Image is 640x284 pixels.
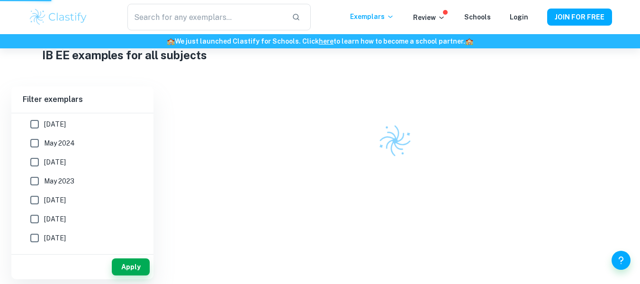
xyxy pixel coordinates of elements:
[350,11,394,22] p: Exemplars
[167,37,175,45] span: 🏫
[374,120,415,161] img: Clastify logo
[2,36,638,46] h6: We just launched Clastify for Schools. Click to learn how to become a school partner.
[44,176,74,186] span: May 2023
[127,4,284,30] input: Search for any exemplars...
[44,233,66,243] span: [DATE]
[44,157,66,167] span: [DATE]
[319,37,334,45] a: here
[44,214,66,224] span: [DATE]
[11,86,153,113] h6: Filter exemplars
[42,46,598,64] h1: IB EE examples for all subjects
[44,119,66,129] span: [DATE]
[510,13,528,21] a: Login
[112,258,150,275] button: Apply
[413,12,445,23] p: Review
[44,138,75,148] span: May 2024
[612,251,631,270] button: Help and Feedback
[28,8,89,27] img: Clastify logo
[547,9,612,26] button: JOIN FOR FREE
[44,195,66,205] span: [DATE]
[465,37,473,45] span: 🏫
[464,13,491,21] a: Schools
